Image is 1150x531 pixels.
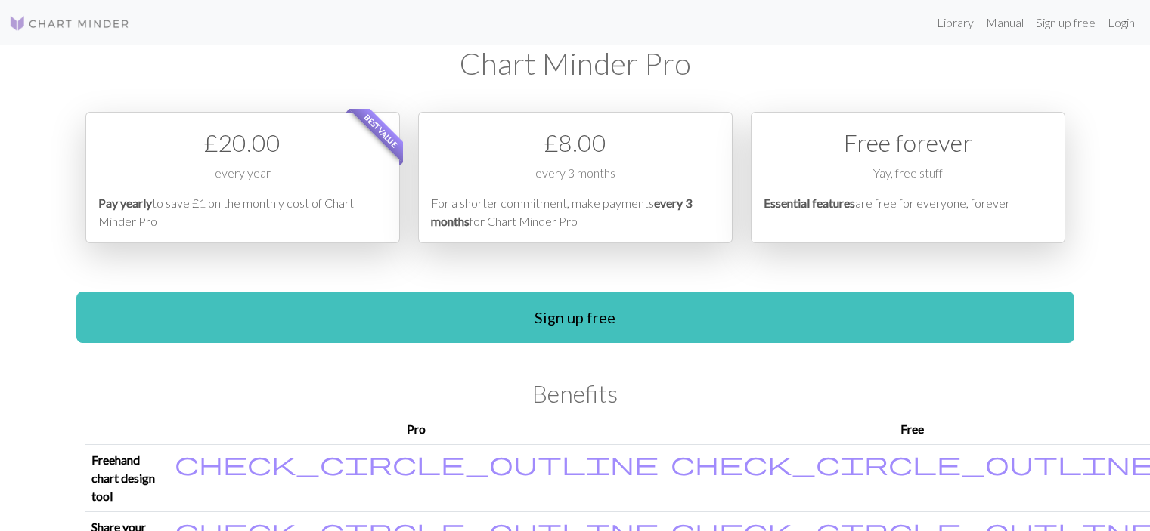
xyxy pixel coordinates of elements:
div: every 3 months [431,164,720,194]
i: Included [175,451,659,475]
a: Manual [980,8,1030,38]
p: For a shorter commitment, make payments for Chart Minder Pro [431,194,720,230]
div: Yay, free stuff [764,164,1052,194]
a: Sign up free [1030,8,1102,38]
a: Sign up free [76,292,1074,343]
th: Pro [169,414,665,445]
p: to save £1 on the monthly cost of Chart Minder Pro [98,194,387,230]
h2: Benefits [85,379,1065,408]
div: £ 20.00 [98,125,387,161]
p: are free for everyone, forever [764,194,1052,230]
em: every 3 months [431,196,692,228]
a: Library [931,8,980,38]
img: Logo [9,14,130,32]
h1: Chart Minder Pro [85,45,1065,82]
span: Best value [349,99,413,163]
a: Login [1102,8,1141,38]
em: Pay yearly [98,196,152,210]
div: Payment option 2 [418,112,733,243]
div: every year [98,164,387,194]
p: Freehand chart design tool [91,451,163,505]
span: check_circle_outline [175,449,659,477]
div: £ 8.00 [431,125,720,161]
em: Essential features [764,196,855,210]
div: Free option [751,112,1065,243]
div: Free forever [764,125,1052,161]
div: Payment option 1 [85,112,400,243]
